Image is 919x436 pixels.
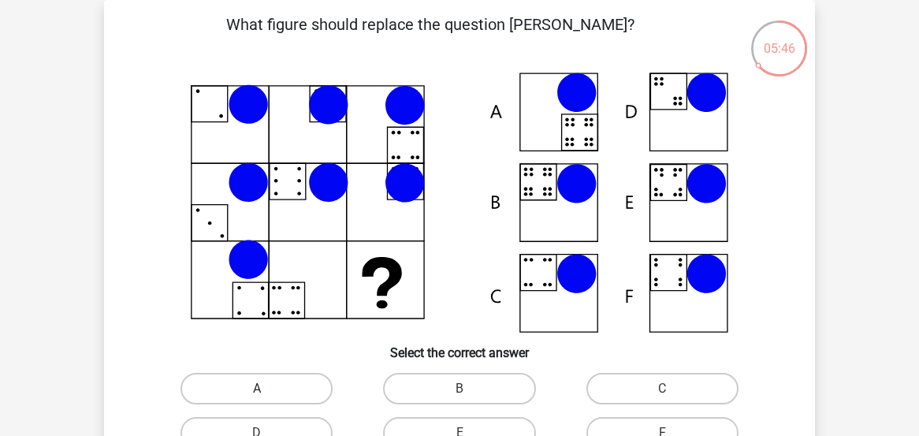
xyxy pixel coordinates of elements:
h6: Select the correct answer [129,333,790,360]
p: What figure should replace the question [PERSON_NAME]? [129,13,731,60]
div: 05:46 [750,19,809,58]
label: C [586,373,739,404]
label: A [180,373,333,404]
label: B [383,373,535,404]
